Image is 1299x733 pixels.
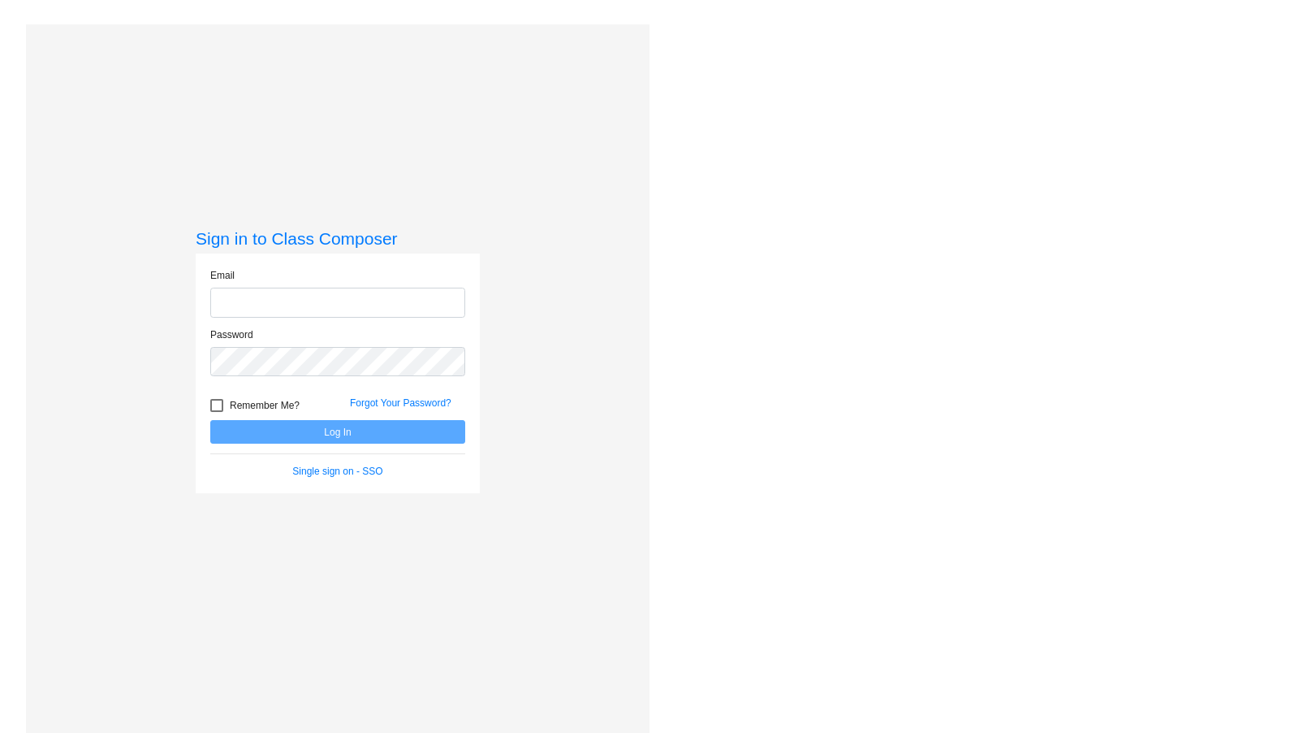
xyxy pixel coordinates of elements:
h3: Sign in to Class Composer [196,228,480,249]
a: Single sign on - SSO [292,466,382,477]
label: Email [210,268,235,283]
a: Forgot Your Password? [350,397,451,409]
button: Log In [210,420,465,444]
span: Remember Me? [230,396,300,415]
label: Password [210,327,253,342]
